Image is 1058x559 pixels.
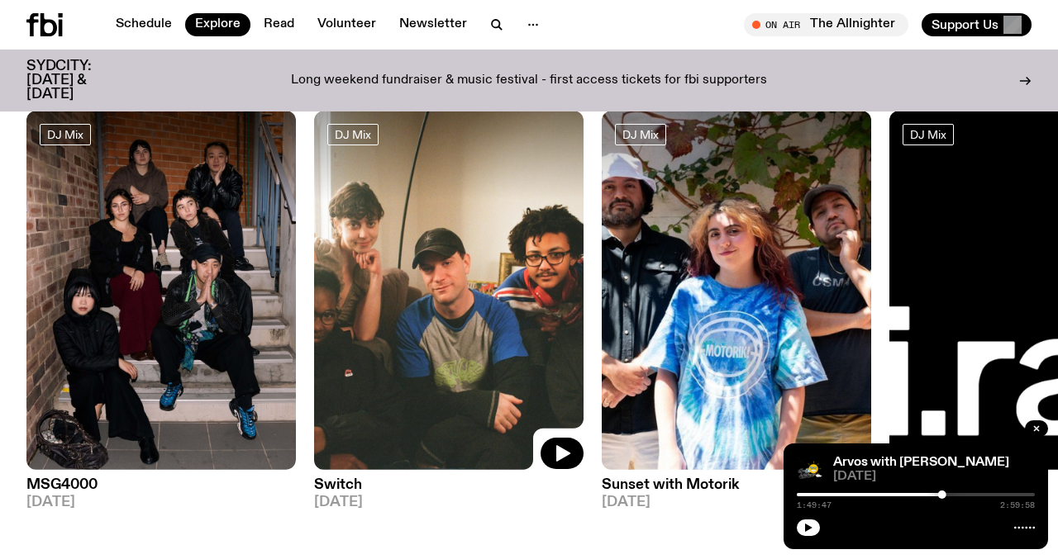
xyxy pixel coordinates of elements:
a: Read [254,13,304,36]
span: DJ Mix [910,128,946,140]
span: Support Us [932,17,998,32]
span: [DATE] [314,495,584,509]
a: Arvos with [PERSON_NAME] [833,456,1009,469]
a: Newsletter [389,13,477,36]
h3: Sunset with Motorik [602,478,871,492]
a: DJ Mix [903,124,954,145]
a: MSG4000[DATE] [26,470,296,509]
span: DJ Mix [622,128,659,140]
span: [DATE] [602,495,871,509]
button: On AirThe Allnighter [744,13,908,36]
a: DJ Mix [327,124,379,145]
h3: SYDCITY: [DATE] & [DATE] [26,59,132,102]
a: Volunteer [307,13,386,36]
img: A stock image of a grinning sun with sunglasses, with the text Good Afternoon in cursive [797,457,823,483]
a: Explore [185,13,250,36]
img: Andrew, Reenie, and Pat stand in a row, smiling at the camera, in dappled light with a vine leafe... [602,111,871,470]
span: DJ Mix [335,128,371,140]
h3: Switch [314,478,584,492]
span: [DATE] [26,495,296,509]
span: [DATE] [833,471,1035,483]
a: DJ Mix [615,124,666,145]
button: Support Us [922,13,1032,36]
span: 2:59:58 [1000,501,1035,509]
a: DJ Mix [40,124,91,145]
span: 1:49:47 [797,501,832,509]
a: Switch[DATE] [314,470,584,509]
a: Sunset with Motorik[DATE] [602,470,871,509]
span: DJ Mix [47,128,83,140]
p: Long weekend fundraiser & music festival - first access tickets for fbi supporters [291,73,767,88]
img: A warm film photo of the switch team sitting close together. from left to right: Cedar, Lau, Sand... [314,111,584,470]
h3: MSG4000 [26,478,296,492]
a: Schedule [106,13,182,36]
